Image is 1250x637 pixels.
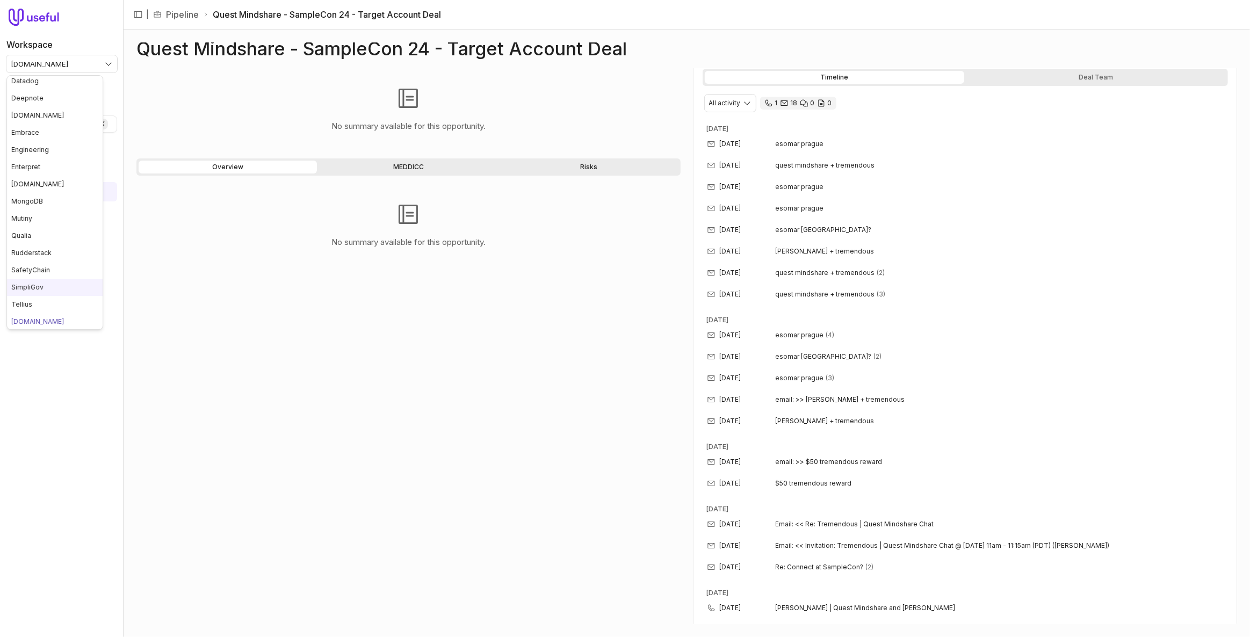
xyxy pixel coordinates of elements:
[11,249,52,257] span: Rudderstack
[11,94,44,102] span: Deepnote
[11,146,49,154] span: Engineering
[11,197,43,205] span: MongoDB
[11,77,39,85] span: Datadog
[11,111,64,119] span: [DOMAIN_NAME]
[11,128,39,136] span: Embrace
[11,163,40,171] span: Enterpret
[11,300,32,308] span: Tellius
[11,283,44,291] span: SimpliGov
[11,317,64,325] span: [DOMAIN_NAME]
[11,266,50,274] span: SafetyChain
[11,214,32,222] span: Mutiny
[11,231,31,240] span: Qualia
[11,180,64,188] span: [DOMAIN_NAME]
